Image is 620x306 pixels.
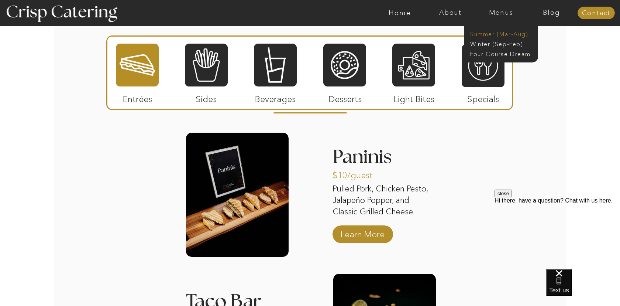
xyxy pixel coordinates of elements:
[320,86,369,108] p: Desserts
[186,292,289,301] h3: Taco Bar
[470,40,531,47] a: Winter (Sep-Feb)
[182,86,231,108] p: Sides
[333,183,435,219] p: Pulled Pork, Chicken Pesto, Jalapeño Popper, and Classic Grilled Cheese
[458,86,507,108] p: Specials
[338,222,387,243] a: Learn More
[425,9,476,17] a: About
[476,9,526,17] a: Menus
[546,269,620,306] iframe: podium webchat widget bubble
[470,30,536,37] a: Summer (Mar-Aug)
[251,86,300,108] p: Beverages
[113,86,162,108] p: Entrées
[578,10,615,17] a: Contact
[375,9,425,17] a: Home
[389,86,438,108] p: Light Bites
[495,190,620,278] iframe: podium webchat widget prompt
[333,163,382,184] p: $10/guest
[333,147,435,171] h3: Paninis
[470,50,536,57] a: Four Course Dream
[526,9,577,17] a: Blog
